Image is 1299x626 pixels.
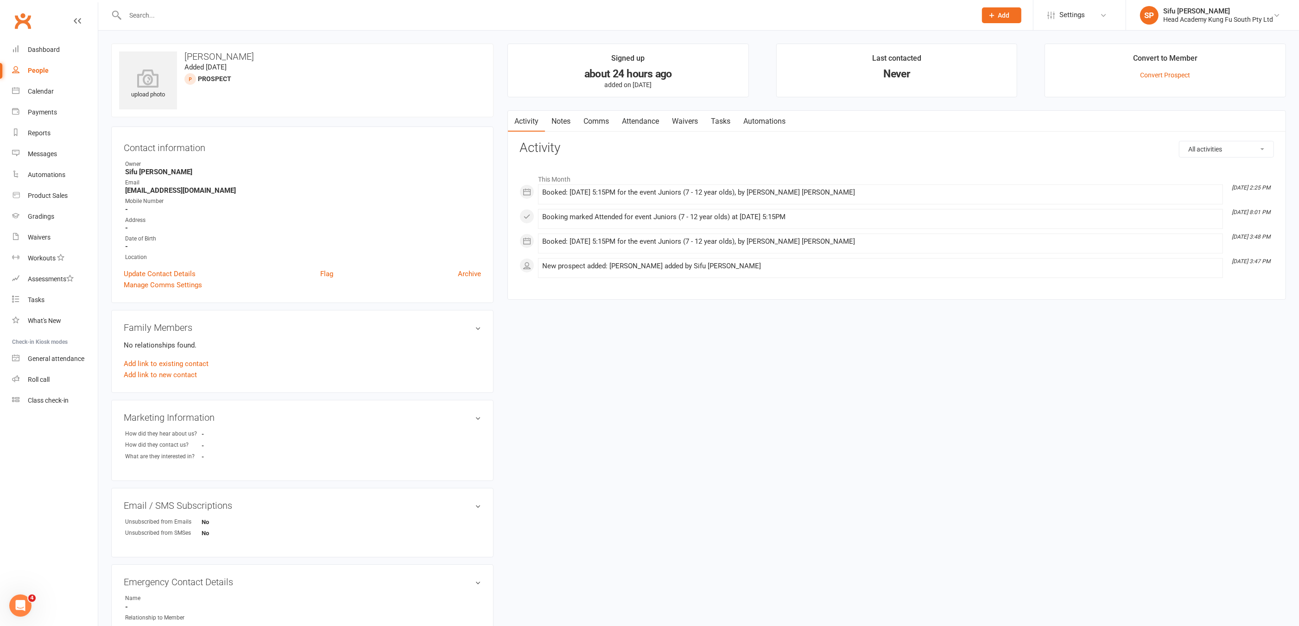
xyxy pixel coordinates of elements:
div: Booked: [DATE] 5:15PM for the event Juniors (7 - 12 year olds), by [PERSON_NAME] [PERSON_NAME] [542,189,1219,196]
a: Add link to existing contact [124,358,209,369]
p: added on [DATE] [516,81,740,89]
strong: - [202,453,255,460]
a: Messages [12,144,98,164]
a: Waivers [12,227,98,248]
strong: [EMAIL_ADDRESS][DOMAIN_NAME] [125,186,481,195]
a: Tasks [12,290,98,310]
a: Activity [508,111,545,132]
button: Add [982,7,1021,23]
div: Workouts [28,254,56,262]
strong: No [202,530,255,537]
div: Payments [28,108,57,116]
a: People [12,60,98,81]
i: [DATE] 3:48 PM [1232,234,1270,240]
div: Reports [28,129,51,137]
strong: - [202,442,255,449]
a: Convert Prospect [1141,71,1191,79]
a: Tasks [704,111,737,132]
div: Class check-in [28,397,69,404]
h3: Contact information [124,139,481,153]
div: Email [125,178,481,187]
a: What's New [12,310,98,331]
strong: - [125,603,481,611]
a: Archive [458,268,481,279]
time: Added [DATE] [184,63,227,71]
strong: - [202,430,255,437]
a: Assessments [12,269,98,290]
i: [DATE] 3:47 PM [1232,258,1270,265]
div: Booking marked Attended for event Juniors (7 - 12 year olds) at [DATE] 5:15PM [542,213,1219,221]
a: Automations [737,111,792,132]
div: Assessments [28,275,74,283]
a: Roll call [12,369,98,390]
strong: No [202,519,255,525]
div: What's New [28,317,61,324]
div: Unsubscribed from Emails [125,518,202,526]
h3: Marketing Information [124,412,481,423]
span: Add [998,12,1010,19]
a: Dashboard [12,39,98,60]
a: Product Sales [12,185,98,206]
a: Flag [320,268,333,279]
div: New prospect added: [PERSON_NAME] added by Sifu [PERSON_NAME] [542,262,1219,270]
div: Waivers [28,234,51,241]
div: General attendance [28,355,84,362]
div: Roll call [28,376,50,383]
div: Messages [28,150,57,158]
div: upload photo [119,69,177,100]
div: SP [1140,6,1159,25]
div: Mobile Number [125,197,481,206]
div: Never [785,69,1009,79]
div: Location [125,253,481,262]
a: Attendance [615,111,665,132]
div: Unsubscribed from SMSes [125,529,202,537]
div: How did they hear about us? [125,430,202,438]
a: Class kiosk mode [12,390,98,411]
a: Add link to new contact [124,369,197,380]
div: Calendar [28,88,54,95]
h3: [PERSON_NAME] [119,51,486,62]
div: Signed up [611,52,645,69]
input: Search... [122,9,970,22]
div: Automations [28,171,65,178]
h3: Emergency Contact Details [124,577,481,587]
div: Booked: [DATE] 5:15PM for the event Juniors (7 - 12 year olds), by [PERSON_NAME] [PERSON_NAME] [542,238,1219,246]
div: Tasks [28,296,44,304]
i: [DATE] 8:01 PM [1232,209,1270,215]
strong: - [125,205,481,214]
div: Gradings [28,213,54,220]
i: [DATE] 2:25 PM [1232,184,1270,191]
a: Gradings [12,206,98,227]
a: Payments [12,102,98,123]
div: about 24 hours ago [516,69,740,79]
div: Name [125,594,202,603]
strong: - [125,224,481,232]
div: Convert to Member [1133,52,1198,69]
p: No relationships found. [124,340,481,351]
strong: - [125,242,481,251]
a: Waivers [665,111,704,132]
a: Reports [12,123,98,144]
a: Notes [545,111,577,132]
div: Product Sales [28,192,68,199]
a: Manage Comms Settings [124,279,202,291]
div: Relationship to Member [125,613,202,622]
a: Comms [577,111,615,132]
a: Update Contact Details [124,268,196,279]
li: This Month [520,170,1274,184]
a: Automations [12,164,98,185]
a: Calendar [12,81,98,102]
div: Dashboard [28,46,60,53]
span: 4 [28,594,36,602]
div: Head Academy Kung Fu South Pty Ltd [1163,15,1273,24]
div: Sifu [PERSON_NAME] [1163,7,1273,15]
div: Owner [125,160,481,169]
div: People [28,67,49,74]
div: Date of Birth [125,234,481,243]
a: Workouts [12,248,98,269]
h3: Activity [520,141,1274,155]
span: Settings [1059,5,1085,25]
strong: Sifu [PERSON_NAME] [125,168,481,176]
div: Address [125,216,481,225]
h3: Email / SMS Subscriptions [124,500,481,511]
